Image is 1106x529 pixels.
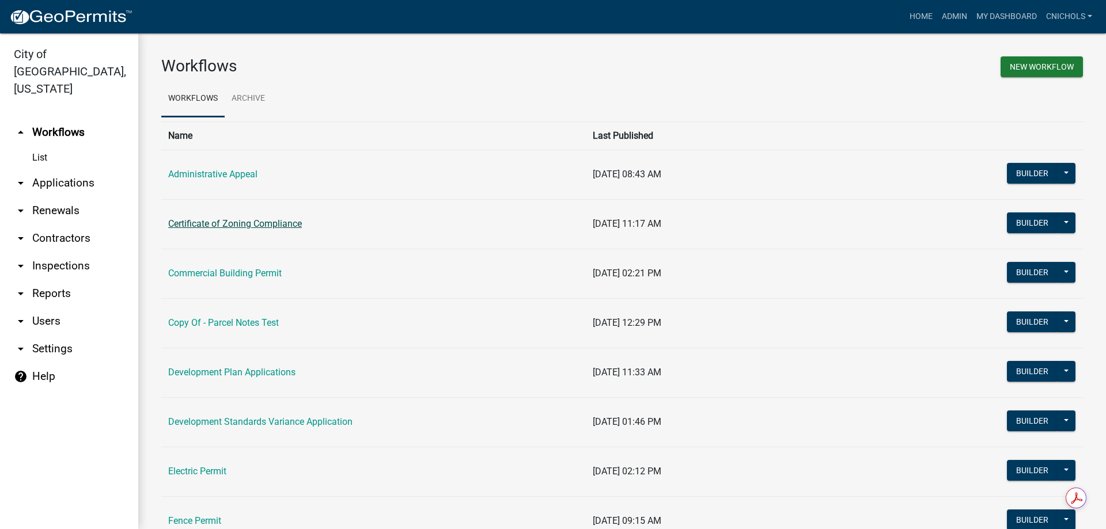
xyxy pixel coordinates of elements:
a: Workflows [161,81,225,117]
i: help [14,370,28,383]
h3: Workflows [161,56,613,76]
button: Builder [1007,262,1058,283]
a: My Dashboard [972,6,1041,28]
i: arrow_drop_down [14,342,28,356]
a: Fence Permit [168,515,221,526]
button: Builder [1007,410,1058,431]
span: [DATE] 09:15 AM [593,515,661,526]
a: Electric Permit [168,466,226,477]
a: Development Standards Variance Application [168,416,353,427]
a: cnichols [1041,6,1097,28]
span: [DATE] 08:43 AM [593,169,661,180]
a: Certificate of Zoning Compliance [168,218,302,229]
a: Archive [225,81,272,117]
th: Name [161,121,586,150]
span: [DATE] 11:33 AM [593,367,661,378]
button: Builder [1007,212,1058,233]
a: Copy Of - Parcel Notes Test [168,317,279,328]
button: Builder [1007,460,1058,481]
a: Home [905,6,937,28]
span: [DATE] 02:12 PM [593,466,661,477]
a: Administrative Appeal [168,169,257,180]
th: Last Published [586,121,904,150]
i: arrow_drop_down [14,259,28,273]
span: [DATE] 01:46 PM [593,416,661,427]
i: arrow_drop_down [14,231,28,245]
a: Admin [937,6,972,28]
a: Commercial Building Permit [168,268,282,279]
i: arrow_drop_down [14,176,28,190]
i: arrow_drop_down [14,204,28,218]
button: Builder [1007,361,1058,382]
i: arrow_drop_up [14,125,28,139]
i: arrow_drop_down [14,287,28,300]
a: Development Plan Applications [168,367,296,378]
span: [DATE] 12:29 PM [593,317,661,328]
span: [DATE] 02:21 PM [593,268,661,279]
button: New Workflow [1001,56,1083,77]
button: Builder [1007,163,1058,184]
span: [DATE] 11:17 AM [593,218,661,229]
button: Builder [1007,311,1058,332]
i: arrow_drop_down [14,314,28,328]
